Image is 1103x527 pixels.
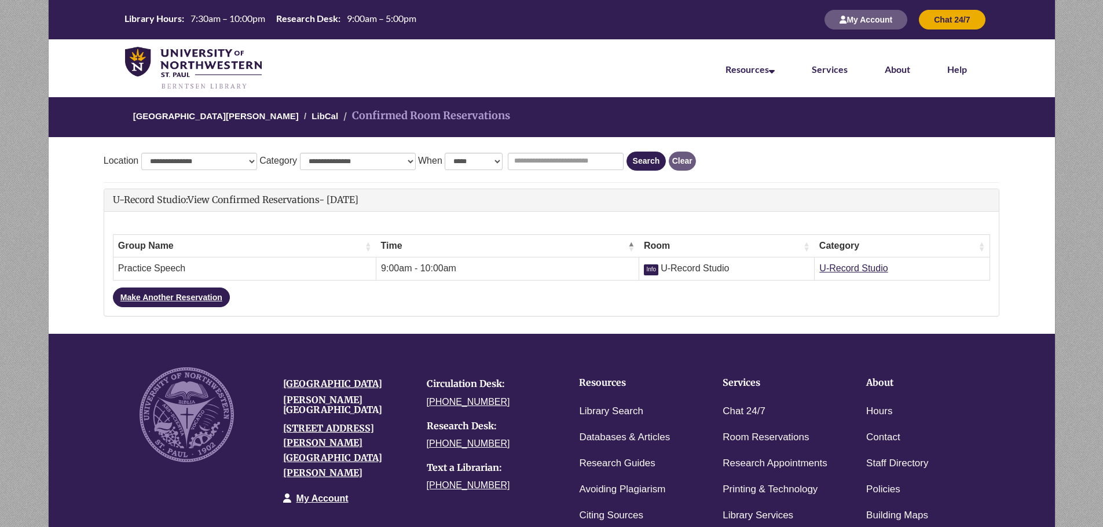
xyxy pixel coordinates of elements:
a: Hours Today [120,12,421,27]
th: Research Desk: [272,12,342,25]
span: Time : Activate to invert sorting [628,241,635,252]
a: Printing & Technology [723,481,818,498]
button: Clear [669,152,696,171]
th: Library Hours: [120,12,186,25]
a: Resources [725,64,775,75]
a: Policies [866,481,900,498]
a: Click for more info about U-Record Studio [644,263,661,273]
a: Help [947,64,967,75]
a: U-Record Studio [819,263,888,273]
a: Chat 24/7 [723,403,765,420]
img: UNW seal [140,367,234,462]
a: [STREET_ADDRESS][PERSON_NAME][GEOGRAPHIC_DATA][PERSON_NAME] [283,422,382,478]
span: Room [644,239,801,253]
table: Hours Today [120,12,421,26]
a: Building Maps [866,507,928,524]
a: Avoiding Plagiarism [579,481,665,498]
h4: Circulation Desk: [427,379,553,389]
a: Databases & Articles [579,429,670,446]
a: Research Guides [579,455,655,472]
a: My Account [296,493,349,503]
a: My Account [824,14,907,24]
a: [PHONE_NUMBER] [427,397,510,407]
a: Make Another Reservation [113,288,230,307]
h4: Research Desk: [427,421,553,432]
a: Research Appointments [723,455,827,472]
a: Hours [866,403,892,420]
span: U-Record Studio: [113,194,188,205]
span: Time [381,239,625,253]
img: UNWSP Library Logo [125,47,262,90]
span: Category [819,239,976,253]
a: [PHONE_NUMBER] [427,438,510,448]
h4: [PERSON_NAME][GEOGRAPHIC_DATA] [283,395,409,415]
a: About [885,64,910,75]
a: Services [812,64,848,75]
a: [PHONE_NUMBER] [427,480,510,490]
td: Practice Speech [113,257,376,281]
a: [GEOGRAPHIC_DATA][PERSON_NAME] [133,111,299,121]
h4: About [866,378,974,388]
h4: Text a Librarian: [427,463,553,473]
a: Library Search [579,403,643,420]
span: 9:00am – 5:00pm [347,13,416,24]
td: 9:00am - 10:00am [376,257,639,281]
input: Search reservation name... [508,153,624,170]
button: Search [626,152,666,171]
h2: View Confirmed Reservations [113,195,991,205]
h4: Resources [579,378,687,388]
span: 7:30am – 10:00pm [190,13,265,24]
span: Room : Activate to sort [803,241,810,252]
a: Room Reservations [723,429,809,446]
button: My Account [824,10,907,30]
label: Category [259,153,297,168]
h4: Services [723,378,830,388]
a: Contact [866,429,900,446]
a: Chat 24/7 [919,14,985,24]
label: When [418,153,442,168]
span: Group Name [118,239,362,253]
span: Group Name : Activate to sort [365,241,372,252]
a: [GEOGRAPHIC_DATA] [283,378,382,389]
a: Citing Sources [579,507,643,524]
span: Category : Activate to sort [978,241,985,252]
a: LibCal [312,111,338,121]
a: Library Services [723,507,793,524]
label: Location [104,153,139,168]
span: - [DATE] [319,194,358,205]
button: Chat 24/7 [919,10,985,30]
nav: Breadcrumb [23,97,1080,137]
li: Confirmed Room Reservations [340,108,510,124]
td: U-Record Studio [639,257,815,281]
a: Staff Directory [866,455,928,472]
span: Info [644,264,658,275]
